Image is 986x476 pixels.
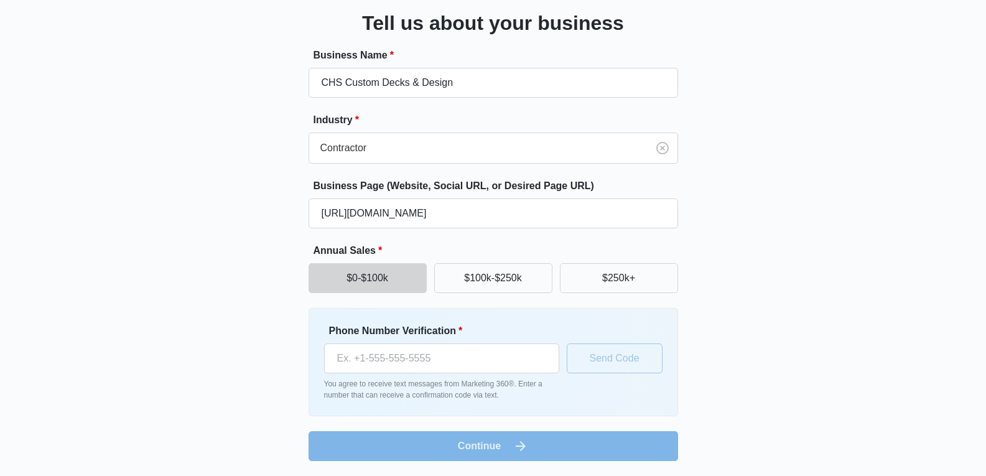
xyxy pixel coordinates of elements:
h3: Tell us about your business [362,8,624,38]
label: Business Page (Website, Social URL, or Desired Page URL) [314,179,683,194]
button: $0-$100k [309,263,427,293]
button: $250k+ [560,263,678,293]
p: You agree to receive text messages from Marketing 360®. Enter a number that can receive a confirm... [324,378,559,401]
button: Clear [653,138,672,158]
label: Annual Sales [314,243,683,258]
input: e.g. Jane's Plumbing [309,68,678,98]
label: Phone Number Verification [329,324,564,338]
input: Ex. +1-555-555-5555 [324,343,559,373]
input: e.g. janesplumbing.com [309,198,678,228]
label: Business Name [314,48,683,63]
label: Industry [314,113,683,128]
button: $100k-$250k [434,263,552,293]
